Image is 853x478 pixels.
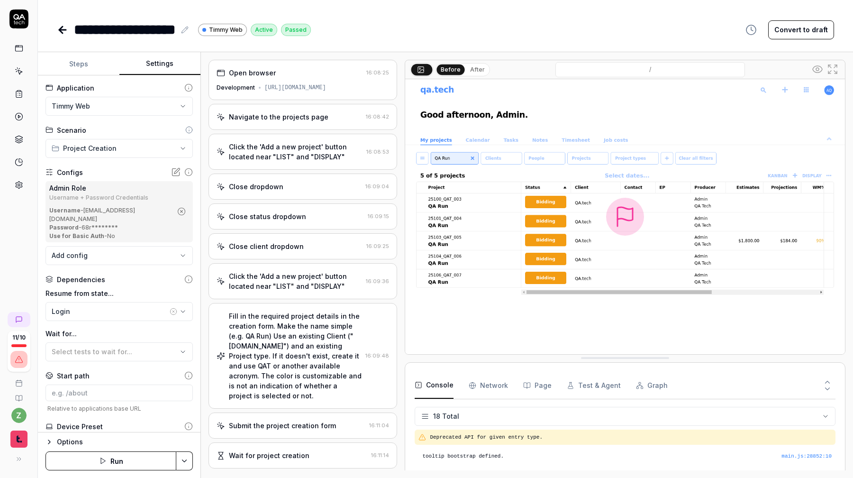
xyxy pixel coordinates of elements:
[422,452,832,460] pre: tooltip bootstrap defined.
[57,436,193,448] div: Options
[49,195,172,201] div: Username + Password Credentials
[57,422,103,432] div: Device Preset
[365,183,389,190] time: 16:09:04
[38,53,119,75] button: Steps
[281,24,311,36] div: Passed
[52,348,132,356] span: Select tests to wait for...
[209,26,243,34] span: Timmy Web
[229,211,306,221] div: Close status dropdown
[366,148,389,155] time: 16:08:53
[768,20,834,39] button: Convert to draft
[4,423,34,450] button: Timmy Logo
[229,450,309,460] div: Wait for project creation
[4,372,34,387] a: Book a call with us
[45,385,193,401] input: e.g. /about
[229,142,363,162] div: Click the 'Add a new project' button located near "LIST" and "DISPLAY"
[57,125,86,135] div: Scenario
[636,372,668,399] button: Graph
[366,113,389,120] time: 16:08:42
[371,452,389,459] time: 16:11:14
[45,329,193,339] label: Wait for...
[45,451,176,470] button: Run
[251,24,277,36] div: Active
[415,372,454,399] button: Console
[119,53,201,75] button: Settings
[366,69,389,76] time: 16:08:25
[366,278,389,285] time: 16:09:36
[781,452,832,460] div: main.js : 28852 : 10
[365,352,389,359] time: 16:09:48
[781,452,832,460] button: main.js:28852:10
[11,408,27,423] button: z
[52,101,90,111] span: Timmy Web
[49,232,172,240] div: - No
[4,387,34,402] a: Documentation
[57,371,90,381] div: Start path
[57,83,94,93] div: Application
[368,213,389,220] time: 16:09:15
[369,422,389,429] time: 16:11:04
[366,243,389,249] time: 16:09:25
[52,306,168,316] div: Login
[567,372,621,399] button: Test & Agent
[45,139,193,158] button: Project Creation
[810,62,825,77] button: Show all interative elements
[229,182,283,192] div: Close dropdown
[49,206,172,223] div: - [EMAIL_ADDRESS][DOMAIN_NAME]
[229,271,362,291] div: Click the 'Add a new project' button located near "LIST" and "DISPLAY"
[229,68,276,78] div: Open browser
[229,112,328,122] div: Navigate to the projects page
[8,312,30,327] a: New conversation
[430,433,832,441] pre: Deprecated API for given entry type.
[49,207,81,214] b: Username
[45,436,193,448] button: Options
[229,421,336,431] div: Submit the project creation form
[229,241,304,251] div: Close client dropdown
[229,311,362,401] div: Fill in the required project details in the creation form. Make the name simple (e.g. QA Run) Use...
[57,167,83,177] div: Configs
[45,288,193,298] label: Resume from state...
[57,275,105,285] div: Dependencies
[466,64,489,75] button: After
[437,64,465,74] button: Before
[49,183,172,193] div: Admin Role
[49,224,79,231] b: Password
[45,342,193,361] button: Select tests to wait for...
[49,232,104,239] b: Use for Basic Auth
[740,20,762,39] button: View version history
[45,302,193,321] button: Login
[198,23,247,36] a: Timmy Web
[12,335,26,340] span: 11 / 10
[217,83,255,92] div: Development
[45,97,193,116] button: Timmy Web
[63,143,117,153] span: Project Creation
[45,405,193,412] span: Relative to applications base URL
[405,79,845,354] img: Screenshot
[264,83,326,92] div: [URL][DOMAIN_NAME]
[825,62,840,77] button: Open in full screen
[10,431,27,448] img: Timmy Logo
[469,372,508,399] button: Network
[523,372,552,399] button: Page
